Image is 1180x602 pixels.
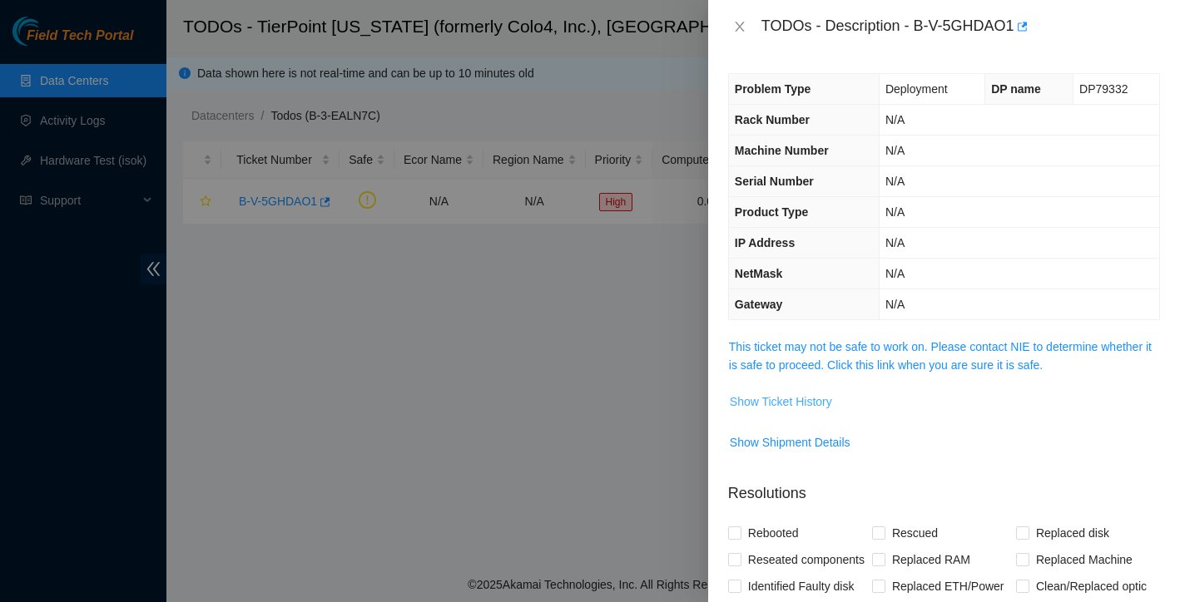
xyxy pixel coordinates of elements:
span: N/A [885,113,905,126]
span: DP name [991,82,1041,96]
span: N/A [885,175,905,188]
span: N/A [885,298,905,311]
span: Gateway [735,298,783,311]
span: N/A [885,236,905,249]
span: close [733,20,746,33]
span: N/A [885,267,905,280]
span: Reseated components [741,546,871,573]
button: Show Shipment Details [729,429,851,456]
span: Show Shipment Details [730,433,850,451]
span: N/A [885,144,905,157]
span: Replaced RAM [885,546,977,573]
span: Serial Number [735,175,814,188]
span: Problem Type [735,82,811,96]
span: Identified Faulty disk [741,573,861,600]
span: Show Ticket History [730,392,832,411]
span: Product Type [735,205,808,219]
div: TODOs - Description - B-V-5GHDAO1 [761,13,1160,40]
button: Close [728,19,751,35]
span: IP Address [735,236,795,249]
button: Show Ticket History [729,388,833,415]
span: NetMask [735,267,783,280]
span: Rebooted [741,520,806,546]
span: Rack Number [735,113,810,126]
span: Rescued [885,520,944,546]
p: Resolutions [728,469,1160,505]
span: DP79332 [1079,82,1128,96]
a: This ticket may not be safe to work on. Please contact NIE to determine whether it is safe to pro... [729,340,1152,372]
span: N/A [885,205,905,219]
span: Replaced disk [1029,520,1116,546]
span: Deployment [885,82,948,96]
span: Machine Number [735,144,829,157]
span: Replaced Machine [1029,546,1139,573]
span: Clean/Replaced optic [1029,573,1153,600]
